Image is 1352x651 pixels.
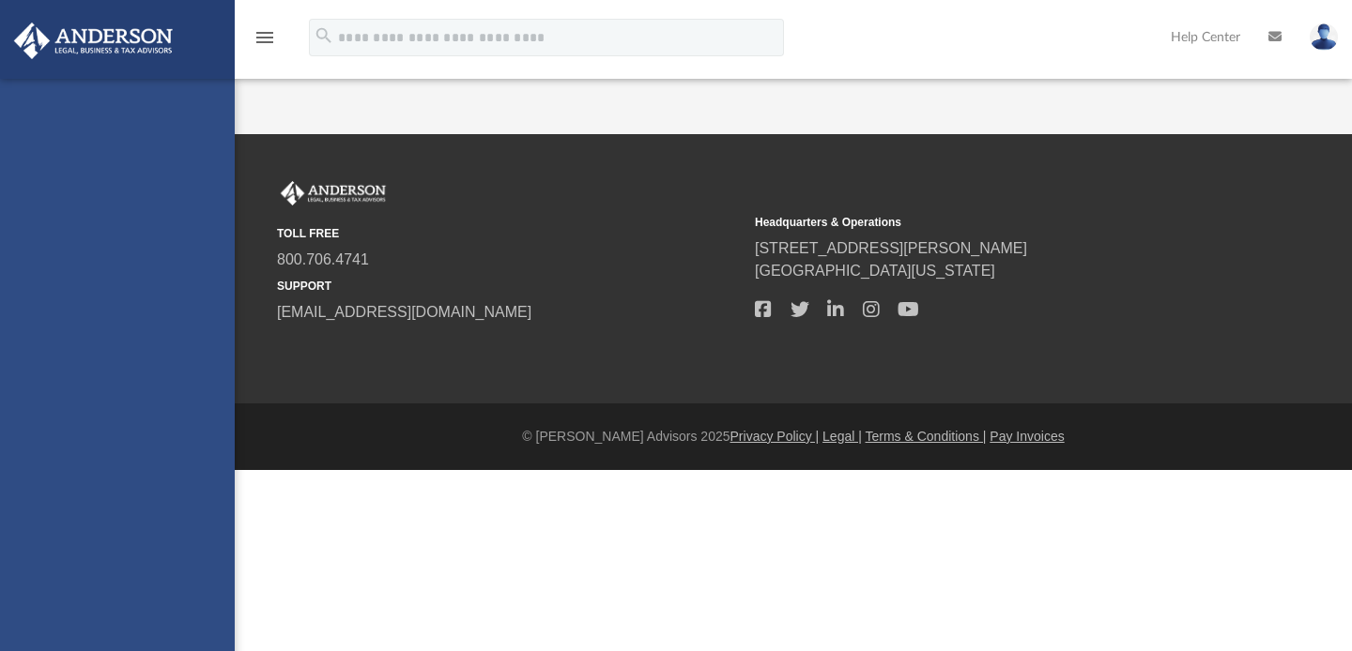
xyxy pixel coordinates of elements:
[822,429,862,444] a: Legal |
[277,181,390,205] img: Anderson Advisors Platinum Portal
[253,26,276,49] i: menu
[755,214,1220,231] small: Headquarters & Operations
[755,240,1027,256] a: [STREET_ADDRESS][PERSON_NAME]
[277,278,742,295] small: SUPPORT
[730,429,820,444] a: Privacy Policy |
[277,304,531,320] a: [EMAIL_ADDRESS][DOMAIN_NAME]
[314,25,334,46] i: search
[235,427,1352,447] div: © [PERSON_NAME] Advisors 2025
[755,263,995,279] a: [GEOGRAPHIC_DATA][US_STATE]
[990,429,1064,444] a: Pay Invoices
[866,429,987,444] a: Terms & Conditions |
[8,23,178,59] img: Anderson Advisors Platinum Portal
[253,36,276,49] a: menu
[277,225,742,242] small: TOLL FREE
[277,251,369,267] a: 800.706.4741
[1310,23,1338,51] img: User Pic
